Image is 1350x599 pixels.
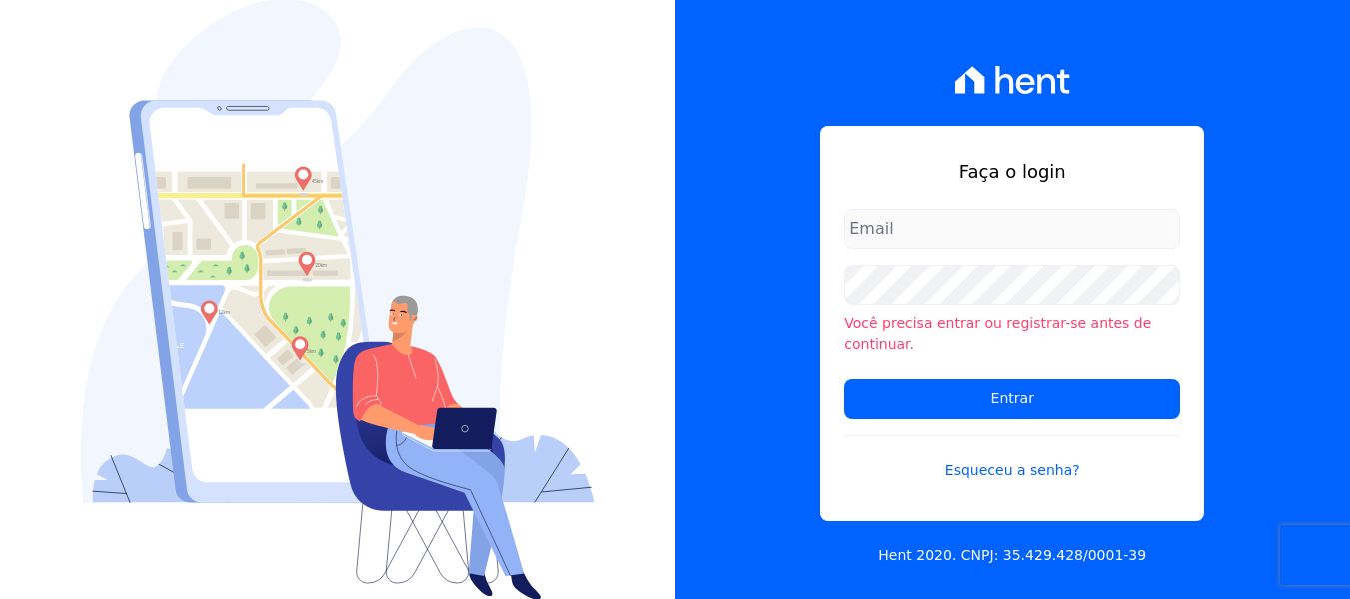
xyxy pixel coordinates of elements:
li: Você precisa entrar ou registrar-se antes de continuar. [844,313,1180,355]
h1: Faça o login [844,158,1180,185]
p: Hent 2020. CNPJ: 35.429.428/0001-39 [878,545,1146,566]
input: Entrar [844,379,1180,419]
input: Email [844,209,1180,249]
a: Esqueceu a senha? [844,435,1180,481]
